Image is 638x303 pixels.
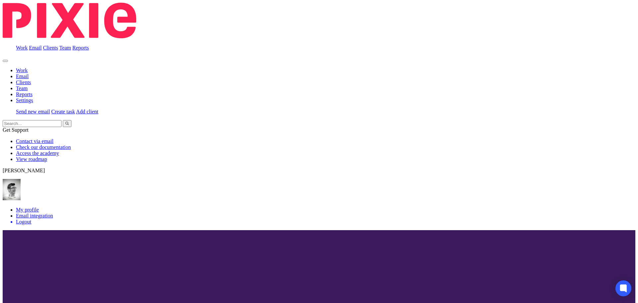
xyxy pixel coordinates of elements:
a: Check our documentation [16,144,71,150]
a: Add client [76,109,98,114]
a: View roadmap [16,156,47,162]
a: Reports [72,45,89,51]
button: Search [63,120,71,127]
a: Work [16,68,28,73]
a: Reports [16,91,33,97]
a: Team [16,85,28,91]
a: Contact via email [16,138,53,144]
a: Settings [16,97,33,103]
a: Email integration [16,213,53,219]
input: Search [3,120,61,127]
a: My profile [16,207,39,213]
img: Adam_2025.jpg [3,179,21,200]
a: Team [59,45,71,51]
a: Clients [16,79,31,85]
a: Email [29,45,42,51]
a: Clients [43,45,58,51]
a: Work [16,45,28,51]
span: Logout [16,219,31,225]
a: Email [16,74,29,79]
a: Access the academy [16,150,59,156]
span: Get Support [3,127,29,133]
a: Create task [51,109,75,114]
p: [PERSON_NAME] [3,168,635,174]
a: Send new email [16,109,50,114]
img: Pixie [3,3,136,38]
a: Logout [16,219,635,225]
